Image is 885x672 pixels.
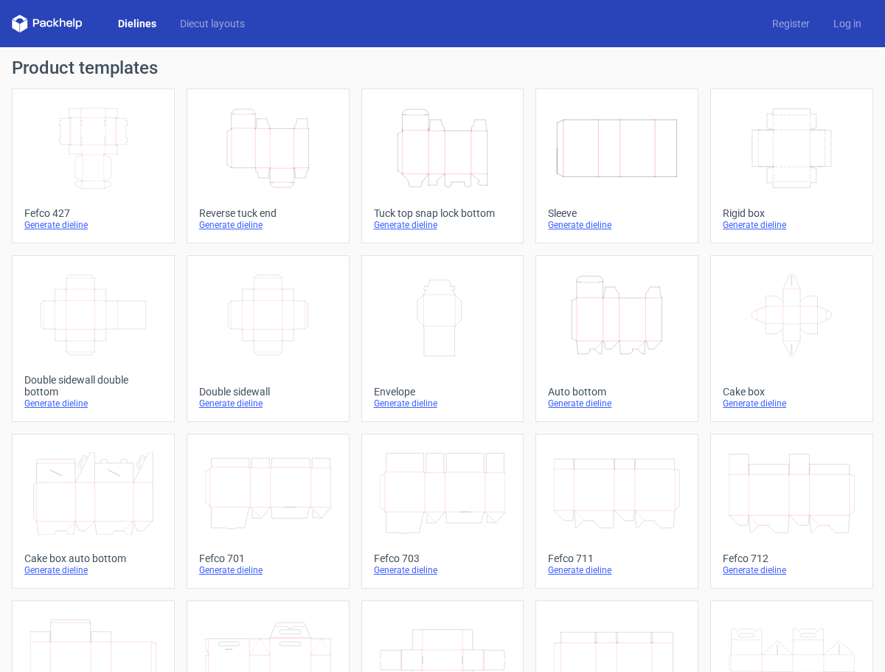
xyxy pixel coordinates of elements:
[187,255,350,422] a: Double sidewallGenerate dieline
[535,255,698,422] a: Auto bottomGenerate dieline
[199,398,337,409] div: Generate dieline
[548,398,686,409] div: Generate dieline
[535,89,698,243] a: SleeveGenerate dieline
[12,89,175,243] a: Fefco 427Generate dieline
[822,16,873,31] a: Log in
[760,16,822,31] a: Register
[361,255,524,422] a: EnvelopeGenerate dieline
[24,219,162,231] div: Generate dieline
[24,207,162,219] div: Fefco 427
[106,16,168,31] a: Dielines
[548,386,686,398] div: Auto bottom
[723,564,861,576] div: Generate dieline
[24,374,162,398] div: Double sidewall double bottom
[199,553,337,564] div: Fefco 701
[168,16,257,31] a: Diecut layouts
[535,434,698,589] a: Fefco 711Generate dieline
[548,207,686,219] div: Sleeve
[12,59,873,77] h1: Product templates
[723,386,861,398] div: Cake box
[723,553,861,564] div: Fefco 712
[361,434,524,589] a: Fefco 703Generate dieline
[12,255,175,422] a: Double sidewall double bottomGenerate dieline
[374,207,512,219] div: Tuck top snap lock bottom
[374,219,512,231] div: Generate dieline
[24,564,162,576] div: Generate dieline
[710,434,873,589] a: Fefco 712Generate dieline
[199,219,337,231] div: Generate dieline
[199,207,337,219] div: Reverse tuck end
[199,386,337,398] div: Double sidewall
[710,255,873,422] a: Cake boxGenerate dieline
[24,553,162,564] div: Cake box auto bottom
[187,434,350,589] a: Fefco 701Generate dieline
[12,434,175,589] a: Cake box auto bottomGenerate dieline
[548,553,686,564] div: Fefco 711
[187,89,350,243] a: Reverse tuck endGenerate dieline
[199,564,337,576] div: Generate dieline
[24,398,162,409] div: Generate dieline
[723,207,861,219] div: Rigid box
[723,398,861,409] div: Generate dieline
[374,386,512,398] div: Envelope
[374,553,512,564] div: Fefco 703
[374,564,512,576] div: Generate dieline
[361,89,524,243] a: Tuck top snap lock bottomGenerate dieline
[548,564,686,576] div: Generate dieline
[374,398,512,409] div: Generate dieline
[710,89,873,243] a: Rigid boxGenerate dieline
[723,219,861,231] div: Generate dieline
[548,219,686,231] div: Generate dieline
